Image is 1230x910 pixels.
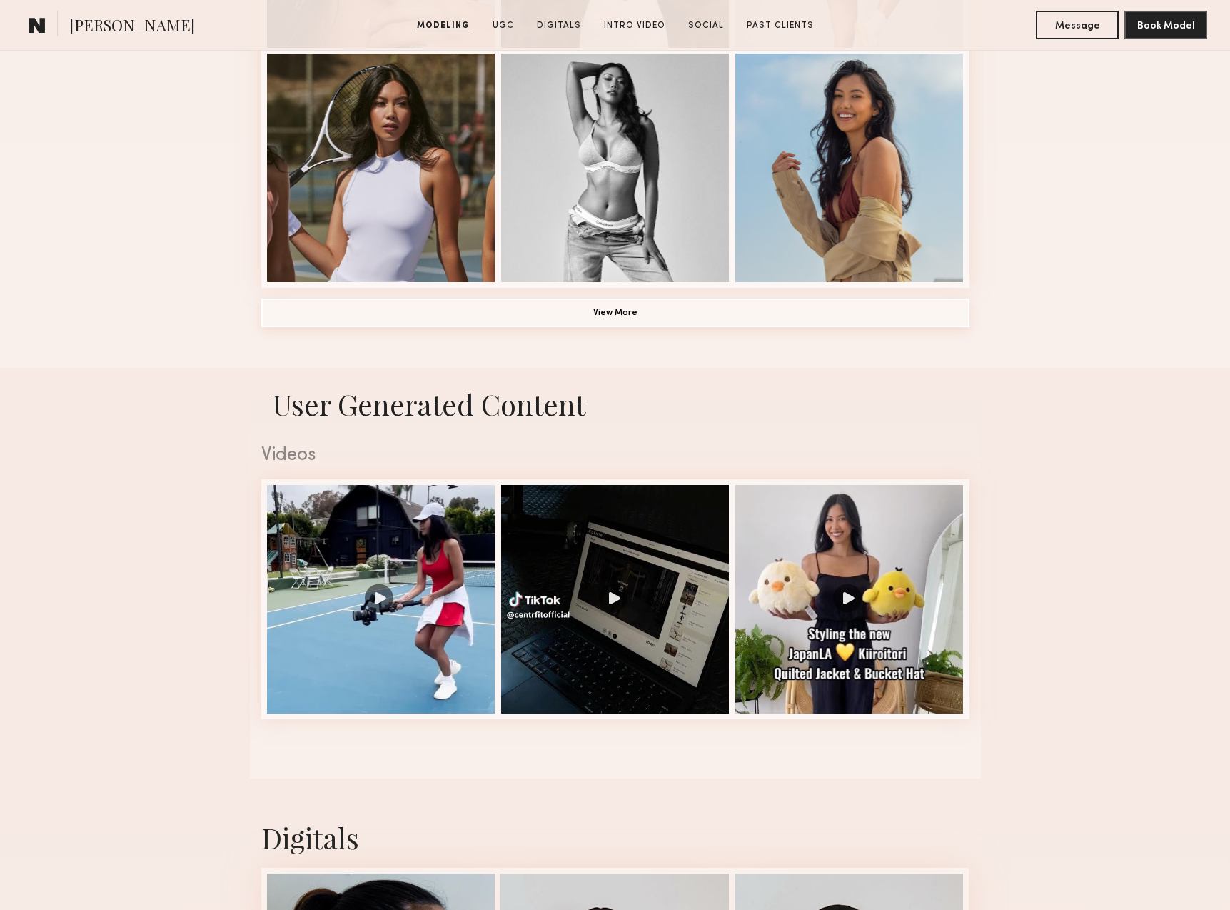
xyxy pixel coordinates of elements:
a: Modeling [411,19,475,32]
span: [PERSON_NAME] [69,14,195,39]
a: Past Clients [741,19,820,32]
a: UGC [487,19,520,32]
a: Intro Video [598,19,671,32]
button: View More [261,299,969,327]
div: Digitals [261,819,969,856]
button: Book Model [1124,11,1207,39]
a: Social [682,19,730,32]
a: Book Model [1124,19,1207,31]
a: Digitals [531,19,587,32]
button: Message [1036,11,1119,39]
div: Videos [261,446,969,465]
h1: User Generated Content [250,385,981,423]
